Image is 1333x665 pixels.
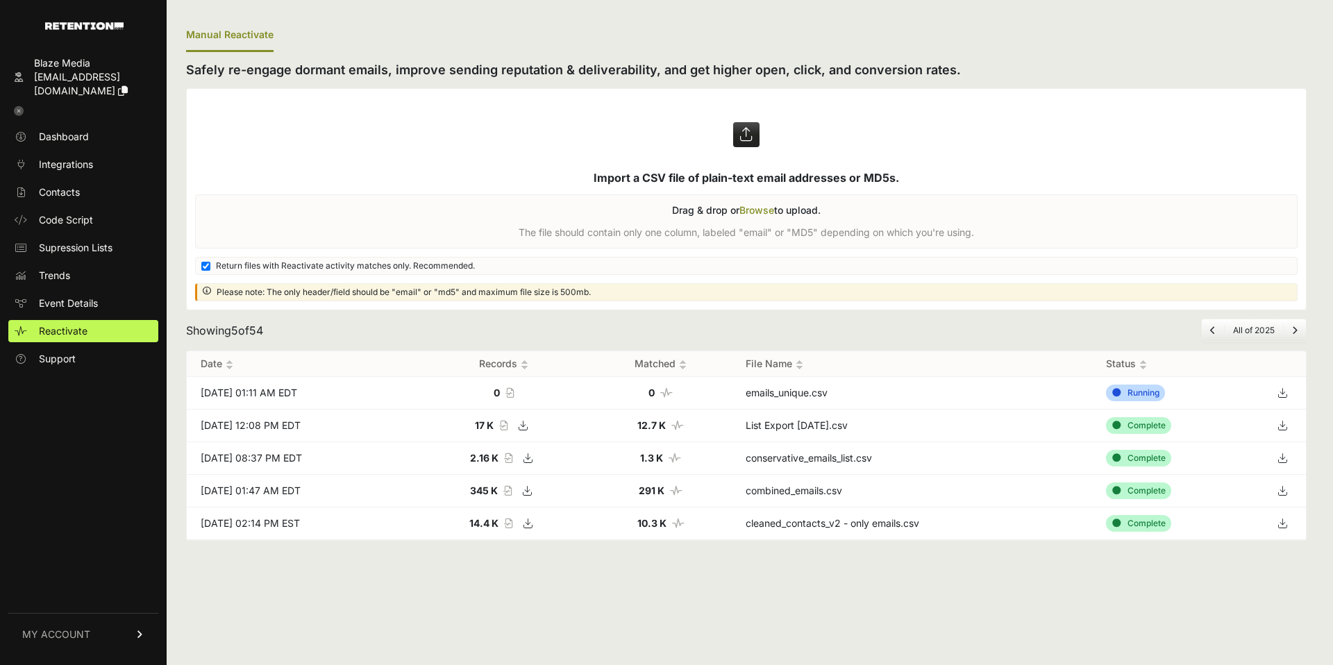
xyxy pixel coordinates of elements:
span: Reactivate [39,324,87,338]
span: 54 [249,323,263,337]
a: Contacts [8,181,158,203]
h2: Safely re-engage dormant emails, improve sending reputation & deliverability, and get higher open... [186,60,1307,80]
span: [EMAIL_ADDRESS][DOMAIN_NAME] [34,71,120,96]
td: [DATE] 01:11 AM EDT [187,377,418,410]
span: Code Script [39,213,93,227]
a: Trends [8,264,158,287]
div: Complete [1106,450,1171,466]
i: Record count of the file [505,388,514,398]
li: All of 2025 [1224,325,1283,336]
div: Complete [1106,515,1171,532]
strong: 0 [494,387,500,398]
span: Trends [39,269,70,283]
span: Event Details [39,296,98,310]
img: no_sort-eaf950dc5ab64cae54d48a5578032e96f70b2ecb7d747501f34c8f2db400fb66.gif [679,360,687,370]
span: 5 [231,323,238,337]
th: Date [187,351,418,377]
strong: 14.4 K [469,517,498,529]
td: [DATE] 12:08 PM EDT [187,410,418,442]
div: Running [1106,385,1165,401]
div: Blaze Media [34,56,153,70]
td: [DATE] 08:37 PM EDT [187,442,418,475]
a: Next [1292,325,1298,335]
strong: 1.3 K [640,452,663,464]
strong: 0 [648,387,655,398]
span: MY ACCOUNT [22,628,90,641]
td: conservative_emails_list.csv [732,442,1092,475]
img: no_sort-eaf950dc5ab64cae54d48a5578032e96f70b2ecb7d747501f34c8f2db400fb66.gif [1139,360,1147,370]
i: Record count of the file [504,453,512,463]
span: Integrations [39,158,93,171]
img: Retention.com [45,22,124,30]
nav: Page navigation [1201,319,1307,342]
input: Return files with Reactivate activity matches only. Recommended. [201,262,210,271]
span: Contacts [39,185,80,199]
i: Record count of the file [504,519,512,528]
img: no_sort-eaf950dc5ab64cae54d48a5578032e96f70b2ecb7d747501f34c8f2db400fb66.gif [226,360,233,370]
span: Return files with Reactivate activity matches only. Recommended. [216,260,475,271]
i: Number of matched records [670,486,682,496]
strong: 17 K [475,419,494,431]
i: Number of matched records [672,519,685,528]
div: Showing of [186,322,263,339]
th: File Name [732,351,1092,377]
i: Number of matched records [671,421,684,430]
span: Dashboard [39,130,89,144]
div: Manual Reactivate [186,19,274,52]
a: Supression Lists [8,237,158,259]
th: Records [418,351,589,377]
img: no_sort-eaf950dc5ab64cae54d48a5578032e96f70b2ecb7d747501f34c8f2db400fb66.gif [796,360,803,370]
td: [DATE] 01:47 AM EDT [187,475,418,507]
a: Integrations [8,153,158,176]
a: Previous [1210,325,1216,335]
a: Blaze Media [EMAIL_ADDRESS][DOMAIN_NAME] [8,52,158,102]
th: Matched [589,351,732,377]
a: Support [8,348,158,370]
span: Supression Lists [39,241,112,255]
td: emails_unique.csv [732,377,1092,410]
td: List Export [DATE].csv [732,410,1092,442]
i: Number of matched records [669,453,681,463]
i: Record count of the file [503,486,512,496]
span: Support [39,352,76,366]
div: Complete [1106,417,1171,434]
a: Code Script [8,209,158,231]
a: Dashboard [8,126,158,148]
strong: 12.7 K [637,419,666,431]
a: Reactivate [8,320,158,342]
a: Event Details [8,292,158,314]
i: Record count of the file [499,421,508,430]
td: combined_emails.csv [732,475,1092,507]
i: Number of matched records [660,388,673,398]
img: no_sort-eaf950dc5ab64cae54d48a5578032e96f70b2ecb7d747501f34c8f2db400fb66.gif [521,360,528,370]
strong: 10.3 K [637,517,666,529]
strong: 2.16 K [470,452,498,464]
td: cleaned_contacts_v2 - only emails.csv [732,507,1092,540]
th: Status [1092,351,1259,377]
a: MY ACCOUNT [8,613,158,655]
strong: 345 K [470,485,498,496]
div: Complete [1106,482,1171,499]
strong: 291 K [639,485,664,496]
td: [DATE] 02:14 PM EST [187,507,418,540]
